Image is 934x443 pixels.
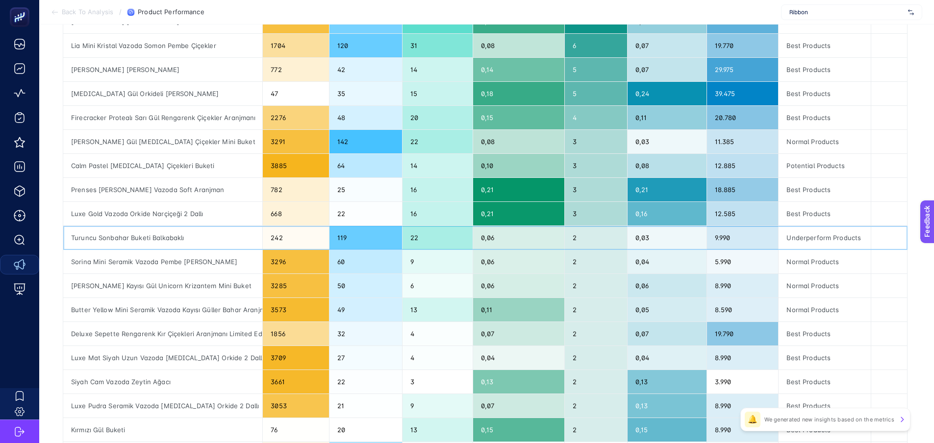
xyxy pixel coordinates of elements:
div: Lia Mini Kristal Vazoda Somon Pembe Çiçekler [63,34,262,57]
div: Firecracker Protealı Sarı Gül Rengarenk Çiçekler Aranjmanı [63,106,262,129]
div: 76 [263,418,329,442]
div: Best Products [779,34,870,57]
div: 0,03 [628,226,707,249]
div: Normal Products [779,130,870,153]
div: 2 [565,394,627,418]
span: Feedback [6,3,37,11]
div: Luxe Pudra Seramik Vazoda [MEDICAL_DATA] Orkide 2 Dallı [63,394,262,418]
div: 0,14 [473,58,564,81]
div: Siyah Cam Vazoda Zeytin Ağacı [63,370,262,394]
p: We generated new insights based on the metrics [764,416,894,423]
div: 0,11 [628,106,707,129]
div: 2 [565,418,627,442]
div: 50 [329,274,402,297]
div: 668 [263,202,329,225]
div: Best Products [779,370,870,394]
div: 6 [565,34,627,57]
div: 3709 [263,346,329,369]
div: Kırmızı Gül Buketi [63,418,262,442]
div: Underperform Products [779,226,870,249]
div: 0,11 [473,298,564,321]
div: 0,03 [628,130,707,153]
div: 47 [263,82,329,105]
div: 19.790 [707,322,779,345]
div: 0,06 [628,274,707,297]
div: Best Products [779,82,870,105]
div: 0,13 [628,370,707,394]
div: Best Products [779,58,870,81]
div: 2 [565,298,627,321]
div: 12.585 [707,202,779,225]
div: 0,04 [628,346,707,369]
div: 60 [329,250,402,273]
div: 8.590 [707,298,779,321]
div: [PERSON_NAME] Kayısı Gül Unicorn Krizantem Mini Buket [63,274,262,297]
div: 119 [329,226,402,249]
div: 13 [403,418,473,442]
div: 8.990 [707,394,779,418]
div: Normal Products [779,274,870,297]
div: 782 [263,178,329,201]
div: 4 [403,322,473,345]
div: [PERSON_NAME] Gül [MEDICAL_DATA] Çiçekler Mini Buket [63,130,262,153]
div: 16 [403,178,473,201]
div: 2 [565,322,627,345]
div: 0,21 [628,178,707,201]
div: 35 [329,82,402,105]
div: 0,15 [628,418,707,442]
div: Best Products [779,346,870,369]
div: 12.885 [707,154,779,177]
div: Best Products [779,106,870,129]
div: 39.475 [707,82,779,105]
div: Luxe Gold Vazoda Orkide Narçiçeği 2 Dallı [63,202,262,225]
div: 20 [329,418,402,442]
div: 2 [565,226,627,249]
div: Normal Products [779,298,870,321]
div: 15 [403,82,473,105]
img: svg%3e [908,7,914,17]
div: 8.990 [707,274,779,297]
div: 1704 [263,34,329,57]
div: Calm Pastel [MEDICAL_DATA] Çiçekleri Buketi [63,154,262,177]
div: Potential Products [779,154,870,177]
div: 0,15 [473,106,564,129]
div: 64 [329,154,402,177]
div: 120 [329,34,402,57]
div: 0,07 [473,394,564,418]
div: 48 [329,106,402,129]
div: 0,07 [628,58,707,81]
div: 14 [403,58,473,81]
div: 9.990 [707,226,779,249]
div: 242 [263,226,329,249]
div: 14 [403,154,473,177]
div: 0,08 [473,130,564,153]
div: 8.990 [707,346,779,369]
div: 772 [263,58,329,81]
div: 3 [565,130,627,153]
span: / [119,8,122,16]
div: 0,13 [473,370,564,394]
div: 0,06 [473,250,564,273]
div: Best Products [779,178,870,201]
div: 0,18 [473,82,564,105]
span: Product Performance [138,8,204,16]
div: [MEDICAL_DATA] Gül Orkideli [PERSON_NAME] [63,82,262,105]
div: 3661 [263,370,329,394]
div: 0,06 [473,226,564,249]
div: 9 [403,250,473,273]
div: 5 [565,82,627,105]
div: Deluxe Sepette Rengarenk Kır Çiçekleri Aranjmanı Limited Edition [63,322,262,345]
div: 3573 [263,298,329,321]
div: 3291 [263,130,329,153]
div: 20 [403,106,473,129]
div: Butter Yellow Mini Seramik Vazoda Kayısı Güller Bahar Aranjmanı [63,298,262,321]
div: 19.770 [707,34,779,57]
div: 18.885 [707,178,779,201]
div: Turuncu Sonbahar Buketi Balkabaklı [63,226,262,249]
div: 27 [329,346,402,369]
div: 0,07 [628,322,707,345]
div: 31 [403,34,473,57]
div: 0,04 [473,346,564,369]
div: 142 [329,130,402,153]
div: 0,21 [473,202,564,225]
